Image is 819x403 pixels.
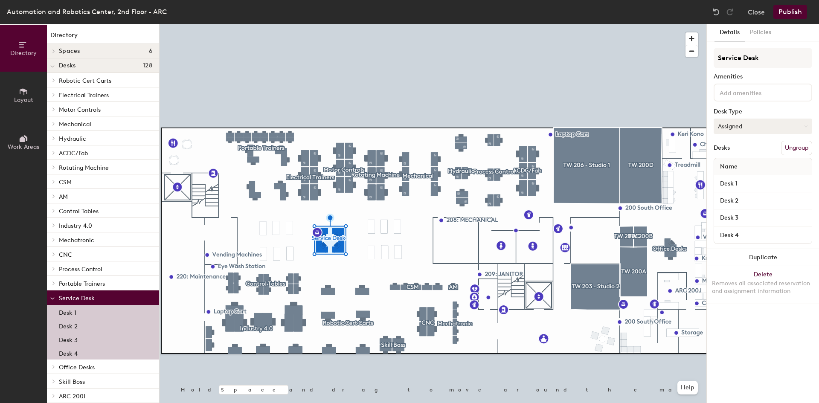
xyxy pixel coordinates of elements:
span: ACDC/Fab [59,150,88,157]
input: Unnamed desk [716,178,810,190]
button: Close [748,5,765,19]
div: Removes all associated reservation and assignment information [712,280,814,295]
button: Details [714,24,745,41]
input: Unnamed desk [716,212,810,224]
button: Assigned [714,119,812,134]
span: Service Desk [59,295,95,302]
span: Robotic Cert Carts [59,77,111,84]
span: Desks [59,62,76,69]
span: Directory [10,49,37,57]
span: Name [716,159,742,174]
span: Office Desks [59,364,95,371]
img: Undo [712,8,720,16]
span: CSM [59,179,72,186]
span: Process Control [59,266,102,273]
input: Add amenities [718,87,795,97]
span: 6 [149,48,152,55]
p: Desk 3 [59,334,78,344]
span: AM [59,193,68,200]
span: Mechatronic [59,237,94,244]
p: Desk 4 [59,348,78,357]
button: Ungroup [781,141,812,155]
h1: Directory [47,31,159,44]
span: Layout [14,96,33,104]
span: ARC 200I [59,393,85,400]
span: 128 [143,62,152,69]
span: Mechanical [59,121,91,128]
span: CNC [59,251,72,258]
button: DeleteRemoves all associated reservation and assignment information [707,266,819,304]
button: Help [677,381,698,394]
span: Skill Boss [59,378,85,386]
div: Desk Type [714,108,812,115]
span: Electrical Trainers [59,92,109,99]
div: Amenities [714,73,812,80]
button: Publish [773,5,807,19]
span: Work Areas [8,143,39,151]
span: Spaces [59,48,80,55]
span: Portable Trainers [59,280,105,287]
span: Motor Controls [59,106,101,113]
span: Hydraulic [59,135,86,142]
span: Rotating Machine [59,164,109,171]
input: Unnamed desk [716,195,810,207]
div: Automation and Robotics Center, 2nd Floor - ARC [7,6,167,17]
img: Redo [726,8,734,16]
p: Desk 2 [59,320,78,330]
button: Policies [745,24,776,41]
div: Desks [714,145,730,151]
span: Industry 4.0 [59,222,92,229]
span: Control Tables [59,208,99,215]
button: Duplicate [707,249,819,266]
input: Unnamed desk [716,229,810,241]
p: Desk 1 [59,307,76,316]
